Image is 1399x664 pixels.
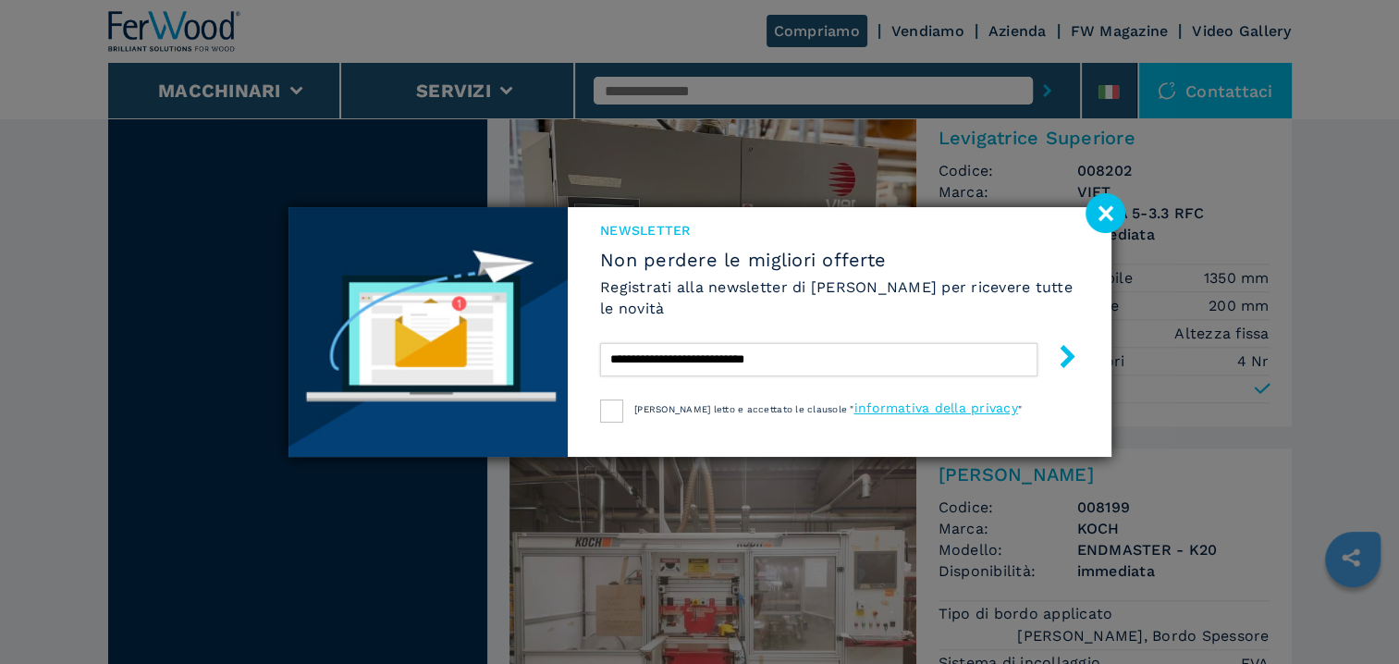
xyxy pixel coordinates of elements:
[600,221,1078,240] span: NEWSLETTER
[853,400,1017,415] a: informativa della privacy
[600,277,1078,319] h6: Registrati alla newsletter di [PERSON_NAME] per ricevere tutte le novità
[288,207,569,457] img: Newsletter image
[1018,404,1022,414] span: "
[1037,338,1079,381] button: submit-button
[600,249,1078,271] span: Non perdere le migliori offerte
[634,404,853,414] span: [PERSON_NAME] letto e accettato le clausole "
